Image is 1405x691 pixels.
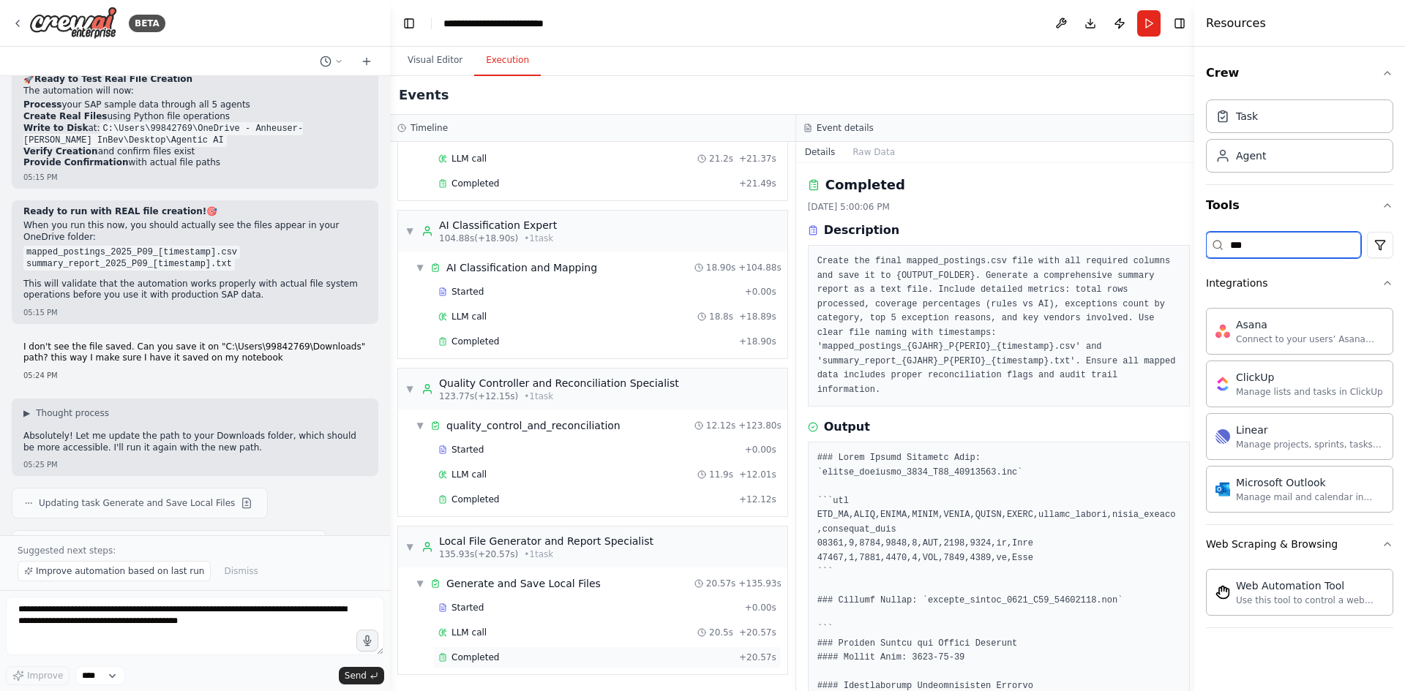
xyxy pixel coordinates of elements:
[356,630,378,652] button: Click to speak your automation idea
[411,122,448,134] h3: Timeline
[1215,482,1230,496] img: Microsoft Outlook
[1236,333,1384,345] div: Connect to your users’ Asana accounts
[23,431,367,453] p: Absolutely! Let me update the path to your Downloads folder, which should be more accessible. I'l...
[18,545,372,556] p: Suggested next steps:
[706,578,736,589] span: 20.57s
[817,122,874,134] h3: Event details
[23,74,367,86] h2: 🚀
[23,146,98,156] strong: Verify Creation
[1236,386,1383,398] div: Manage lists and tasks in ClickUp
[1236,109,1258,124] div: Task
[808,201,1191,213] div: [DATE] 5:00:06 PM
[474,45,541,76] button: Execution
[1215,377,1230,391] img: ClickUp
[439,233,518,244] span: 104.88s (+18.90s)
[23,407,30,419] span: ▶
[1236,439,1384,450] div: Manage projects, sprints, tasks, and bug tracking in Linear
[739,469,776,480] span: + 12.01s
[706,420,736,431] span: 12.12s
[399,85,449,105] h2: Events
[452,336,499,347] span: Completed
[1169,13,1190,34] button: Hide right sidebar
[23,407,109,419] button: ▶Thought process
[739,652,776,663] span: + 20.57s
[1206,537,1338,551] div: Web Scraping & Browsing
[452,602,484,613] span: Started
[844,142,904,162] button: Raw Data
[1206,94,1393,184] div: Crew
[439,218,557,233] div: AI Classification Expert
[709,627,733,638] span: 20.5s
[824,222,899,239] h3: Description
[23,206,206,216] strong: Ready to run with REAL file creation!
[524,233,553,244] span: • 1 task
[709,153,733,165] span: 21.2s
[23,257,235,271] code: summary_report_2025_P09_[timestamp].txt
[23,122,303,147] code: C:\Users\99842769\OneDrive - Anheuser-[PERSON_NAME] InBev\Desktop\Agentic AI
[1206,226,1393,640] div: Tools
[446,260,597,275] div: AI Classification and Mapping
[1236,491,1384,503] div: Manage mail and calendar in Outlook
[23,459,367,470] div: 05:25 PM
[217,561,265,581] button: Dismiss
[452,494,499,505] span: Completed
[439,390,518,402] span: 123.77s (+12.15s)
[23,206,367,218] p: 🎯
[27,670,63,681] span: Improve
[23,99,62,110] strong: Process
[825,175,905,195] h2: Completed
[739,178,776,189] span: + 21.49s
[129,15,165,32] div: BETA
[314,53,349,70] button: Switch to previous chat
[23,111,108,121] strong: Create Real Files
[1236,475,1384,490] div: Microsoft Outlook
[405,383,414,395] span: ▼
[1215,585,1230,600] img: StagehandTool
[23,146,367,158] li: and confirm files exist
[23,86,367,97] p: The automation will now:
[817,254,1181,397] pre: Create the final mapped_postings.csv file with all required columns and save it to {OUTPUT_FOLDER...
[796,142,844,162] button: Details
[1236,317,1384,332] div: Asana
[1236,148,1266,163] div: Agent
[524,548,553,560] span: • 1 task
[29,7,117,39] img: Logo
[1236,370,1383,385] div: ClickUp
[39,497,235,509] span: Updating task Generate and Save Local Files
[452,153,487,165] span: LLM call
[36,565,204,577] span: Improve automation based on last run
[224,565,258,577] span: Dismiss
[745,602,776,613] span: + 0.00s
[23,220,367,243] p: When you run this now, you should actually see the files appear in your OneDrive folder:
[23,157,367,169] li: with actual file paths
[1206,53,1393,94] button: Crew
[452,627,487,638] span: LLM call
[416,578,424,589] span: ▼
[524,390,553,402] span: • 1 task
[23,99,367,111] li: your SAP sample data through all 5 agents
[416,262,424,273] span: ▼
[399,13,419,34] button: Hide left sidebar
[739,627,776,638] span: + 20.57s
[23,307,367,318] div: 05:15 PM
[443,16,588,31] nav: breadcrumb
[345,670,367,681] span: Send
[6,666,70,685] button: Improve
[23,157,128,167] strong: Provide Confirmation
[1236,594,1384,606] div: Use this tool to control a web browser and interact with websites using natural language. Capabil...
[18,561,211,581] button: Improve automation based on last run
[396,45,474,76] button: Visual Editor
[739,494,776,505] span: + 12.12s
[1236,578,1384,593] div: Web Automation Tool
[416,420,424,431] span: ▼
[452,469,487,480] span: LLM call
[339,667,384,684] button: Send
[23,123,88,133] strong: Write to Disk
[452,444,484,456] span: Started
[452,652,499,663] span: Completed
[1206,525,1393,563] button: Web Scraping & Browsing
[452,178,499,189] span: Completed
[446,576,601,591] div: Generate and Save Local Files
[1215,429,1230,444] img: Linear
[738,578,781,589] span: + 135.93s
